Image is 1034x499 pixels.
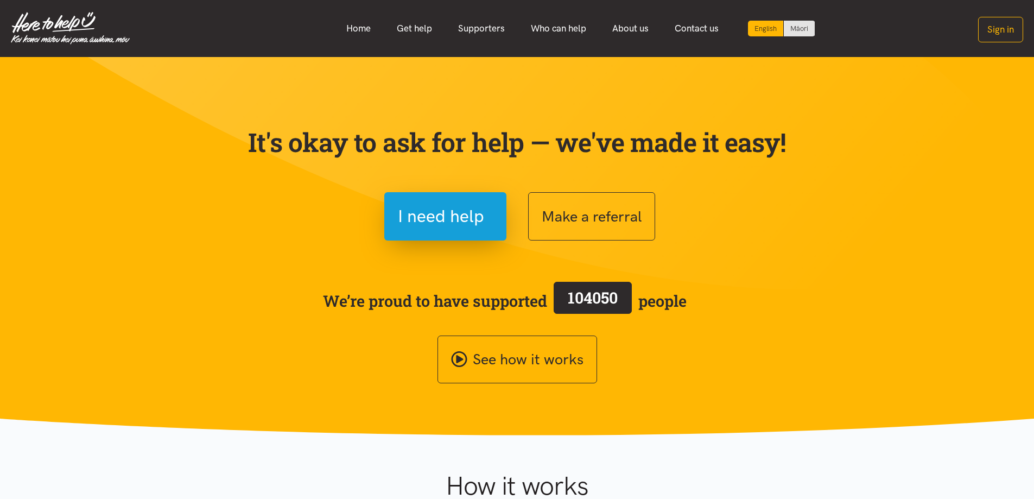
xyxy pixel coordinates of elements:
[445,17,518,40] a: Supporters
[568,287,618,308] span: 104050
[528,192,655,241] button: Make a referral
[784,21,815,36] a: Switch to Te Reo Māori
[978,17,1023,42] button: Sign in
[333,17,384,40] a: Home
[384,17,445,40] a: Get help
[547,280,638,322] a: 104050
[437,336,597,384] a: See how it works
[323,280,687,322] span: We’re proud to have supported people
[398,203,484,230] span: I need help
[11,12,130,45] img: Home
[662,17,732,40] a: Contact us
[748,21,815,36] div: Language toggle
[599,17,662,40] a: About us
[748,21,784,36] div: Current language
[384,192,506,241] button: I need help
[518,17,599,40] a: Who can help
[246,127,789,158] p: It's okay to ask for help — we've made it easy!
